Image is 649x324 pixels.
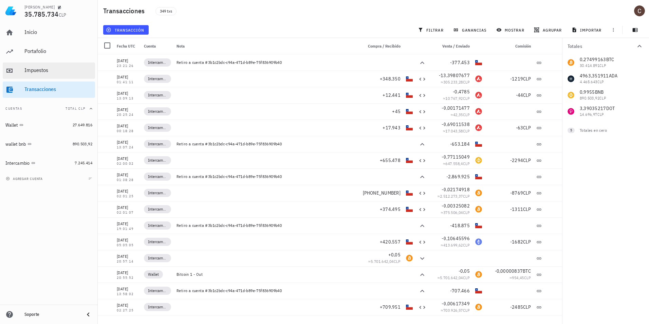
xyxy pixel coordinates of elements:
div: Inicio [24,29,92,35]
div: 13:58:02 [117,292,138,296]
span: -0,00617349 [442,301,470,307]
div: [PERSON_NAME] [24,4,55,10]
div: Venta / Enviado [429,38,472,54]
a: wallet bnb 890.503,92 [3,136,95,152]
span: -0,77115049 [442,154,470,160]
span: CLP [523,239,531,245]
span: ≈ [441,242,470,248]
div: BNB-icon [475,157,482,164]
span: Venta / Enviado [442,43,470,49]
span: CLP [463,112,470,117]
span: filtrar [419,27,444,33]
div: Compra / Recibido [360,38,403,54]
span: CLP [463,79,470,85]
div: Comisión [485,38,534,54]
div: Totales en cero [580,127,630,133]
span: Intercambio [148,157,167,164]
div: 20:57:14 [117,260,138,263]
span: ≈ [441,308,470,313]
div: Soporte [24,312,79,317]
div: 02:01:25 [117,195,138,198]
div: CLP-icon [475,287,482,294]
span: -0,05 [459,268,470,274]
div: ETH-icon [475,238,482,245]
div: Cuenta [141,38,174,54]
div: 00:18:28 [117,129,138,133]
div: Totales [568,44,635,49]
span: +45 [392,108,401,114]
span: +655.478 [380,157,401,163]
span: 2.512.273,37 [440,194,463,199]
span: Intercambio [148,304,167,310]
div: CLP-icon [475,141,482,147]
button: transacción [103,25,149,35]
span: Intercambio [148,222,167,229]
span: Wallet [148,271,159,278]
div: 01:41:11 [117,80,138,84]
span: -707.466 [450,288,470,294]
span: CLP [463,96,470,101]
button: CuentasTotal CLP [3,101,95,117]
div: [DATE] [117,172,138,178]
span: CLP [394,259,401,264]
span: 35.785.734 [24,10,59,19]
span: ≈ [368,259,401,264]
span: Intercambio [148,190,167,196]
span: -8769 [510,190,523,196]
div: CLP-icon [475,59,482,66]
div: [DATE] [117,253,138,260]
span: ≈ [443,128,470,133]
div: 05:05:05 [117,244,138,247]
span: +0,05 [388,252,401,258]
div: BTC-icon [475,271,482,278]
a: Intercambio 7.245.414 [3,155,95,171]
div: [DATE] [117,204,138,211]
span: 703.926,57 [443,308,463,313]
span: -1682 [510,239,523,245]
div: 02:01:07 [117,211,138,214]
div: AVAX-icon [475,124,482,131]
div: Retiro a cuenta #3b1c2bdc-c94a-471d-b89e-75f836909b40 [177,174,357,179]
div: 13:07:24 [117,146,138,149]
span: -2.869.925 [446,174,470,180]
span: CLP [463,128,470,133]
span: 305.233,28 [443,79,463,85]
span: ≈ [438,194,470,199]
div: [DATE] [117,123,138,129]
div: Fecha UTC [114,38,141,54]
div: [DATE] [117,57,138,64]
h1: Transacciones [103,5,147,16]
span: ≈ [441,79,470,85]
button: filtrar [415,25,448,35]
span: 27.649.816 [73,122,92,127]
span: -13,39807677 [439,72,470,78]
span: 954,45 [512,275,524,280]
span: -0,4785 [453,89,470,95]
span: -0,10645596 [442,235,470,241]
div: AVAX-icon [475,75,482,82]
span: CLP [523,190,531,196]
span: -377.453 [450,59,470,66]
div: CLP-icon [406,157,413,164]
span: -0,00325082 [442,203,470,209]
span: 5.701.642,04 [371,259,394,264]
div: 02:27:25 [117,309,138,312]
span: CLP [523,125,531,131]
span: -63 [516,125,523,131]
div: avatar [634,5,645,16]
span: 349 txs [160,7,172,15]
div: AVAX-icon [475,108,482,115]
span: Intercambio [148,141,167,147]
span: ≈ [509,275,531,280]
a: Transacciones [3,82,95,98]
div: CLP-icon [475,222,482,229]
div: [DATE] [117,302,138,309]
span: -0,02174918 [442,186,470,193]
div: CLP-icon [406,304,413,310]
span: Intercambio [148,59,167,66]
span: Comisión [515,43,531,49]
a: Inicio [3,24,95,41]
span: transacción [107,27,144,33]
span: 413.699,62 [443,242,463,248]
div: 23:21:26 [117,64,138,68]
